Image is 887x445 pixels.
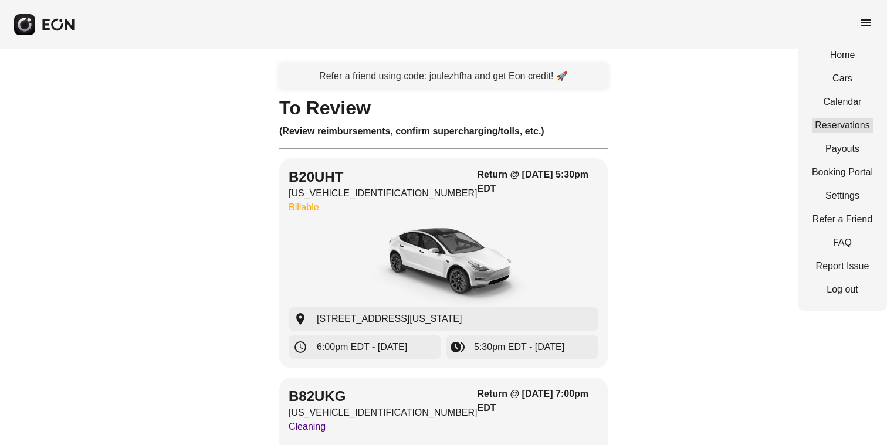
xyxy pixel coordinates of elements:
[812,142,873,156] a: Payouts
[279,101,608,115] h1: To Review
[812,165,873,179] a: Booking Portal
[478,387,598,415] h3: Return @ [DATE] 7:00pm EDT
[317,340,407,354] span: 6:00pm EDT - [DATE]
[812,212,873,226] a: Refer a Friend
[859,16,873,30] span: menu
[289,420,478,434] p: Cleaning
[317,312,462,326] span: [STREET_ADDRESS][US_STATE]
[293,340,307,354] span: schedule
[812,189,873,203] a: Settings
[812,72,873,86] a: Cars
[812,259,873,273] a: Report Issue
[293,312,307,326] span: location_on
[289,406,478,420] p: [US_VEHICLE_IDENTIFICATION_NUMBER]
[451,340,465,354] span: browse_gallery
[474,340,564,354] span: 5:30pm EDT - [DATE]
[812,48,873,62] a: Home
[356,219,531,307] img: car
[478,168,598,196] h3: Return @ [DATE] 5:30pm EDT
[812,236,873,250] a: FAQ
[279,158,608,368] button: B20UHT[US_VEHICLE_IDENTIFICATION_NUMBER]BillableReturn @ [DATE] 5:30pm EDTcar[STREET_ADDRESS][US_...
[289,201,478,215] p: Billable
[279,63,608,89] a: Refer a friend using code: joulezhfha and get Eon credit! 🚀
[279,124,608,138] h3: (Review reimbursements, confirm supercharging/tolls, etc.)
[812,95,873,109] a: Calendar
[289,387,478,406] h2: B82UKG
[812,283,873,297] a: Log out
[289,186,478,201] p: [US_VEHICLE_IDENTIFICATION_NUMBER]
[289,168,478,186] h2: B20UHT
[812,118,873,133] a: Reservations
